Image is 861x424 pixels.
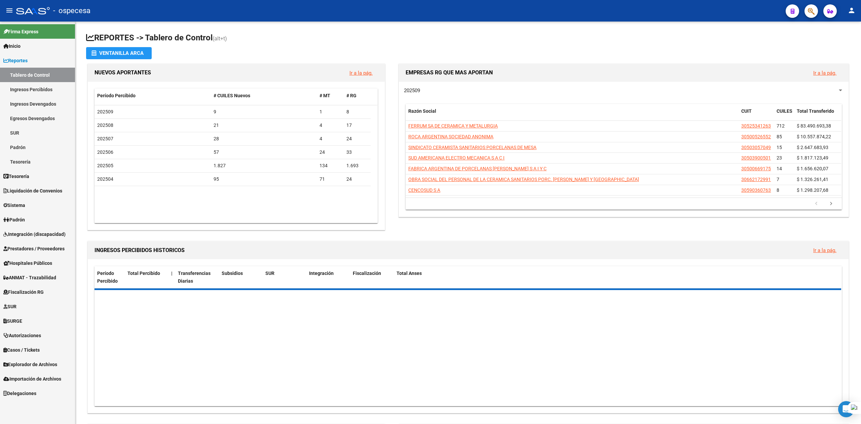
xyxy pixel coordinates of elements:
span: 7 [777,177,779,182]
datatable-header-cell: # MT [317,89,344,103]
div: 28 [214,135,314,143]
datatable-header-cell: CUILES [774,104,794,126]
datatable-header-cell: Total Transferido [794,104,841,126]
span: INGRESOS PERCIBIDOS HISTORICOS [95,247,185,253]
span: Razón Social [408,108,436,114]
span: | [171,271,173,276]
span: $ 1.326.261,41 [797,177,828,182]
h1: REPORTES -> Tablero de Control [86,32,850,44]
div: Open Intercom Messenger [838,401,854,417]
div: 1 [320,108,341,116]
span: 202505 [97,163,113,168]
div: 1.827 [214,162,314,170]
datatable-header-cell: | [169,266,175,288]
a: go to next page [825,200,837,208]
span: Casos / Tickets [3,346,40,354]
datatable-header-cell: Total Anses [394,266,834,288]
span: Total Transferido [797,108,834,114]
div: 24 [346,175,368,183]
div: 1.693 [346,162,368,170]
span: 23 [777,155,782,161]
a: Ir a la pág. [813,70,836,76]
span: 202507 [97,136,113,141]
datatable-header-cell: # CUILES Nuevos [211,89,317,103]
button: Ir a la pág. [344,67,378,79]
button: Ventanilla ARCA [86,47,152,59]
div: 134 [320,162,341,170]
span: Fiscalización [353,271,381,276]
span: Integración (discapacidad) [3,231,66,238]
span: $ 2.647.683,93 [797,145,828,150]
span: 30500669175 [741,166,771,171]
span: # CUILES Nuevos [214,93,250,98]
span: Tesorería [3,173,29,180]
span: Delegaciones [3,390,36,397]
datatable-header-cell: Integración [306,266,350,288]
div: 8 [346,108,368,116]
span: Padrón [3,216,25,223]
div: 33 [346,148,368,156]
span: 30503900501 [741,155,771,161]
a: Ir a la pág. [813,247,836,253]
span: $ 1.298.207,68 [797,187,828,193]
span: $ 10.557.874,22 [797,134,831,139]
div: 4 [320,135,341,143]
span: 202509 [404,87,420,94]
span: Firma Express [3,28,38,35]
div: 24 [346,135,368,143]
span: Fiscalización RG [3,288,44,296]
datatable-header-cell: Subsidios [219,266,263,288]
span: ANMAT - Trazabilidad [3,274,56,281]
span: Reportes [3,57,28,64]
span: 30503057049 [741,145,771,150]
span: 202504 [97,176,113,182]
a: Ir a la pág. [349,70,373,76]
span: Subsidios [222,271,243,276]
span: Inicio [3,42,21,50]
span: Importación de Archivos [3,375,61,383]
datatable-header-cell: CUIT [739,104,774,126]
span: Liquidación de Convenios [3,187,62,195]
span: # MT [320,93,330,98]
span: $ 1.817.123,49 [797,155,828,161]
span: SUR [3,303,16,310]
mat-icon: person [848,6,856,14]
span: FABRICA ARGENTINA DE PORCELANAS [PERSON_NAME] S A I Y C [408,166,547,171]
datatable-header-cell: Total Percibido [125,266,169,288]
datatable-header-cell: Transferencias Diarias [175,266,219,288]
span: 30590360763 [741,187,771,193]
span: FERRUM SA DE CERAMICA Y METALURGIA [408,123,498,129]
button: Ir a la pág. [808,244,842,256]
span: Período Percibido [97,271,118,284]
span: 8 [777,187,779,193]
div: 95 [214,175,314,183]
span: (alt+t) [213,35,227,42]
span: SUD AMERICANA ELECTRO MECANICA S A C I [408,155,504,161]
span: 30500526552 [741,134,771,139]
span: $ 83.490.693,38 [797,123,831,129]
span: 15 [777,145,782,150]
span: EMPRESAS RG QUE MAS APORTAN [406,69,493,76]
span: 202508 [97,122,113,128]
span: Total Percibido [127,271,160,276]
div: 71 [320,175,341,183]
span: Sistema [3,202,25,209]
span: 85 [777,134,782,139]
span: Hospitales Públicos [3,259,52,267]
span: SURGE [3,317,22,325]
span: - ospecesa [53,3,90,18]
div: 9 [214,108,314,116]
datatable-header-cell: Razón Social [406,104,739,126]
datatable-header-cell: # RG [344,89,371,103]
span: SUR [265,271,274,276]
span: ROCA ARGENTINA SOCIEDAD ANONIMA [408,134,493,139]
span: Transferencias Diarias [178,271,211,284]
datatable-header-cell: Período Percibido [95,266,125,288]
span: OBRA SOCIAL DEL PERSONAL DE LA CERAMICA SANITARIOS PORC. [PERSON_NAME] Y [GEOGRAPHIC_DATA] [408,177,639,182]
span: Total Anses [397,271,422,276]
button: Ir a la pág. [808,67,842,79]
div: 17 [346,121,368,129]
span: CENCOSUD S A [408,187,440,193]
span: CUIT [741,108,752,114]
div: 21 [214,121,314,129]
